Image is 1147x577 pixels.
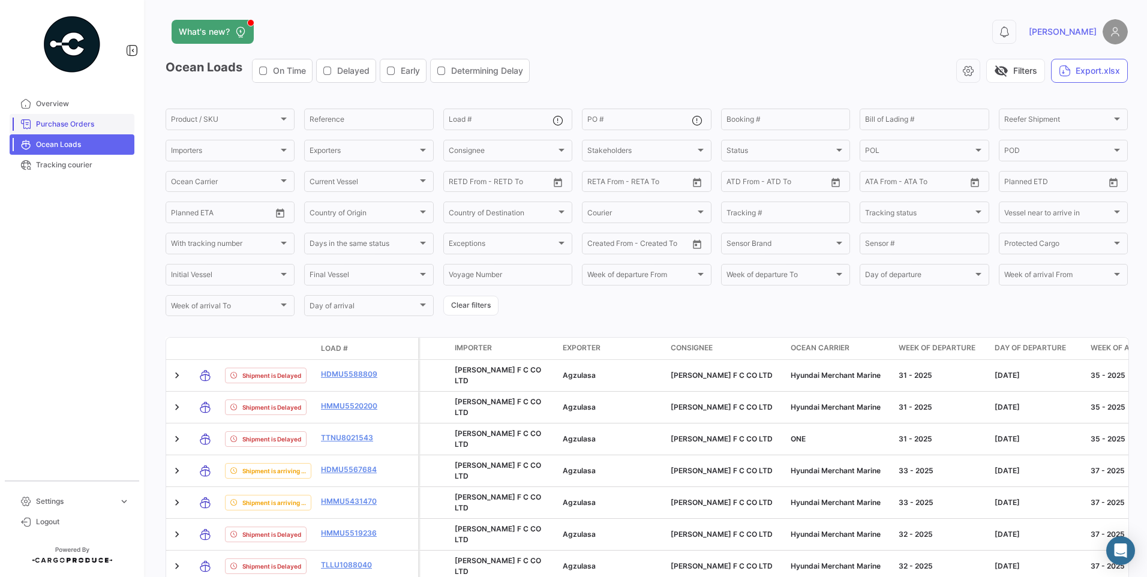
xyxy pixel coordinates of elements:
[1004,241,1112,250] span: Protected Cargo
[1103,19,1128,44] img: placeholder-user.png
[899,465,985,476] div: 33 - 2025
[242,561,301,571] span: Shipment is Delayed
[196,210,244,218] input: To
[995,465,1081,476] div: [DATE]
[10,114,134,134] a: Purchase Orders
[671,434,773,443] span: SEUNG JIN F C CO LTD
[671,498,773,507] span: SEUNG JIN F C CO LTD
[640,241,688,250] input: Created To
[995,342,1066,353] span: Day of departure
[310,241,417,250] span: Days in the same status
[899,402,985,413] div: 31 - 2025
[563,466,596,475] span: Agzulasa
[894,338,990,359] datatable-header-cell: Week of departure
[688,173,706,191] button: Open calendar
[791,466,881,475] span: Hyundai Merchant Marine
[474,179,522,188] input: To
[171,241,278,250] span: With tracking number
[310,148,417,157] span: Exporters
[273,65,306,77] span: On Time
[455,365,541,385] span: SEUNG JIN F C CO LTD
[242,402,301,412] span: Shipment is Delayed
[1004,179,1021,188] input: From
[899,529,985,540] div: 32 - 2025
[443,296,499,315] button: Clear filters
[587,241,632,250] input: Created From
[171,179,278,188] span: Ocean Carrier
[1106,536,1135,565] div: Abrir Intercom Messenger
[171,303,278,312] span: Week of arrival To
[171,528,183,540] a: Expand/Collapse Row
[242,466,306,476] span: Shipment is arriving Early.
[587,210,695,218] span: Courier
[190,344,220,353] datatable-header-cell: Transport mode
[449,210,556,218] span: Country of Destination
[455,524,541,544] span: SEUNG JIN F C CO LTD
[563,402,596,411] span: Agzulasa
[420,338,450,359] datatable-header-cell: Protected Cargo
[1029,179,1077,188] input: To
[36,119,130,130] span: Purchase Orders
[995,497,1081,508] div: [DATE]
[688,235,706,253] button: Open calendar
[995,434,1081,444] div: [DATE]
[587,272,695,281] span: Week of departure From
[10,94,134,114] a: Overview
[321,464,383,475] a: HDMU5567684
[726,148,834,157] span: Status
[786,338,894,359] datatable-header-cell: Ocean Carrier
[179,26,230,38] span: What's new?
[563,530,596,539] span: Agzulasa
[253,59,312,82] button: On Time
[310,210,417,218] span: Country of Origin
[768,179,816,188] input: ATD To
[450,338,558,359] datatable-header-cell: Importer
[449,148,556,157] span: Consignee
[587,179,604,188] input: From
[171,148,278,157] span: Importers
[1004,117,1112,125] span: Reefer Shipment
[171,117,278,125] span: Product / SKU
[455,556,541,576] span: SEUNG JIN F C CO LTD
[171,369,183,381] a: Expand/Collapse Row
[612,179,660,188] input: To
[899,561,985,572] div: 32 - 2025
[171,560,183,572] a: Expand/Collapse Row
[549,173,567,191] button: Open calendar
[321,560,383,570] a: TLLU1088040
[726,272,834,281] span: Week of departure To
[587,148,695,157] span: Stakeholders
[791,371,881,380] span: Hyundai Merchant Marine
[310,179,417,188] span: Current Vessel
[455,461,541,480] span: SEUNG JIN F C CO LTD
[671,530,773,539] span: SEUNG JIN F C CO LTD
[905,179,953,188] input: ATA To
[899,370,985,381] div: 31 - 2025
[1104,173,1122,191] button: Open calendar
[865,148,972,157] span: POL
[995,402,1081,413] div: [DATE]
[726,179,759,188] input: ATD From
[791,498,881,507] span: Hyundai Merchant Marine
[990,338,1086,359] datatable-header-cell: Day of departure
[791,402,881,411] span: Hyundai Merchant Marine
[317,59,376,82] button: Delayed
[10,155,134,175] a: Tracking courier
[666,338,786,359] datatable-header-cell: Consignee
[36,139,130,150] span: Ocean Loads
[321,401,383,411] a: HMMU5520200
[171,210,188,218] input: From
[865,272,972,281] span: Day of departure
[119,496,130,507] span: expand_more
[994,64,1008,78] span: visibility_off
[171,272,278,281] span: Initial Vessel
[455,492,541,512] span: SEUNG JIN F C CO LTD
[899,342,975,353] span: Week of departure
[337,65,370,77] span: Delayed
[827,173,845,191] button: Open calendar
[36,496,114,507] span: Settings
[171,465,183,477] a: Expand/Collapse Row
[726,241,834,250] span: Sensor Brand
[431,59,529,82] button: Determining Delay
[271,204,289,222] button: Open calendar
